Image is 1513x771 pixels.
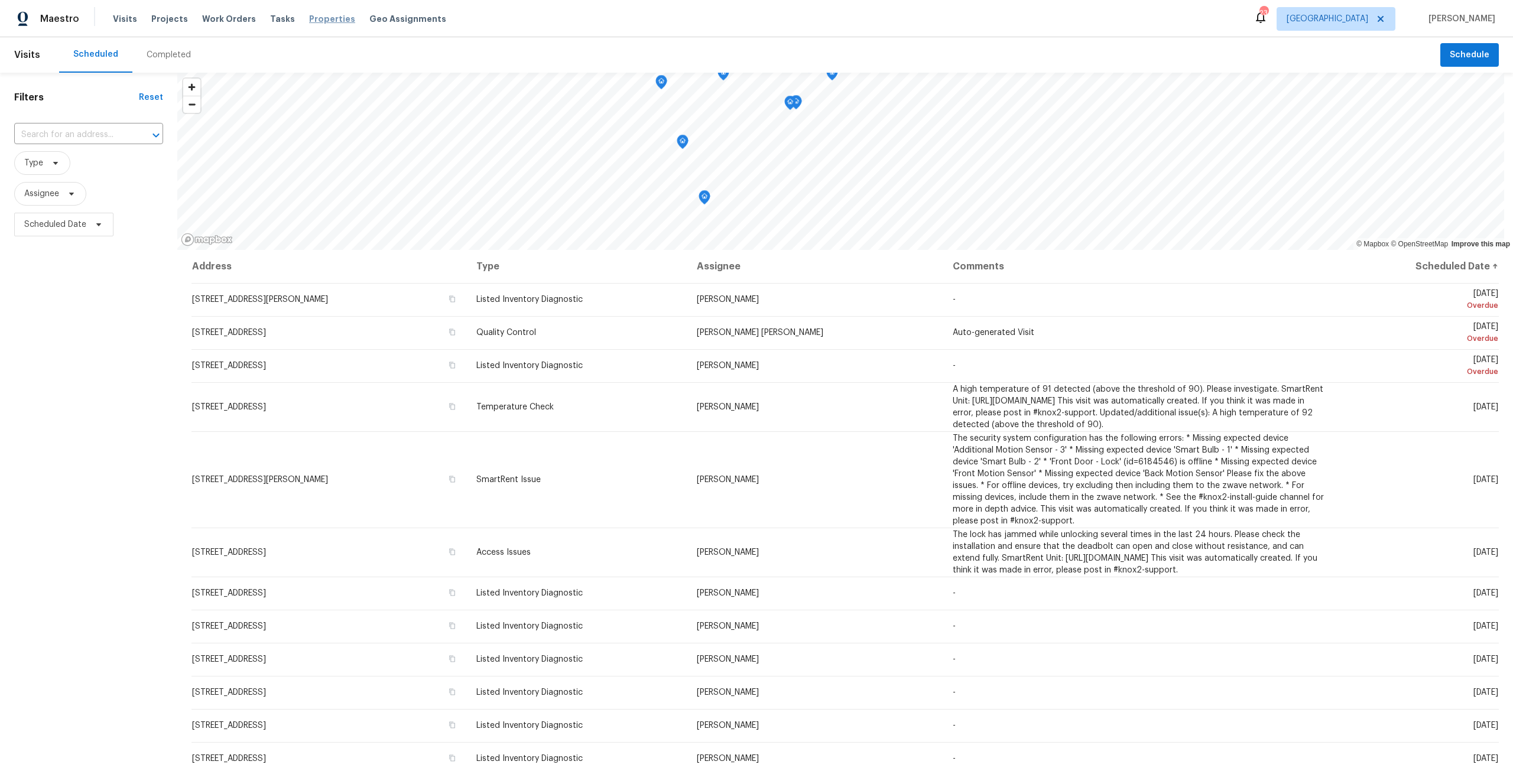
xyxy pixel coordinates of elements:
[1473,622,1498,630] span: [DATE]
[447,474,457,484] button: Copy Address
[192,589,266,597] span: [STREET_ADDRESS]
[40,13,79,25] span: Maestro
[192,655,266,663] span: [STREET_ADDRESS]
[192,721,266,730] span: [STREET_ADDRESS]
[476,295,583,304] span: Listed Inventory Diagnostic
[1259,7,1268,19] div: 23
[447,720,457,730] button: Copy Address
[476,655,583,663] span: Listed Inventory Diagnostic
[183,79,200,96] span: Zoom in
[192,403,266,411] span: [STREET_ADDRESS]
[687,250,943,283] th: Assignee
[1345,366,1498,378] div: Overdue
[447,653,457,664] button: Copy Address
[826,66,838,84] div: Map marker
[467,250,687,283] th: Type
[14,42,40,68] span: Visits
[1356,240,1389,248] a: Mapbox
[790,95,802,113] div: Map marker
[447,587,457,598] button: Copy Address
[192,754,266,763] span: [STREET_ADDRESS]
[1473,754,1498,763] span: [DATE]
[1473,548,1498,557] span: [DATE]
[447,401,457,412] button: Copy Address
[1391,240,1448,248] a: OpenStreetMap
[147,49,191,61] div: Completed
[476,476,541,484] span: SmartRent Issue
[447,687,457,697] button: Copy Address
[1473,589,1498,597] span: [DATE]
[953,531,1317,574] span: The lock has jammed while unlocking several times in the last 24 hours. Please check the installa...
[953,362,956,370] span: -
[24,219,86,230] span: Scheduled Date
[699,190,710,209] div: Map marker
[177,73,1504,250] canvas: Map
[447,546,457,557] button: Copy Address
[192,688,266,697] span: [STREET_ADDRESS]
[191,250,467,283] th: Address
[784,96,796,114] div: Map marker
[73,48,118,60] div: Scheduled
[113,13,137,25] span: Visits
[447,294,457,304] button: Copy Address
[953,589,956,597] span: -
[953,721,956,730] span: -
[953,295,956,304] span: -
[14,126,130,144] input: Search for an address...
[1345,356,1498,378] span: [DATE]
[953,385,1323,429] span: A high temperature of 91 detected (above the threshold of 90). Please investigate. SmartRent Unit...
[1424,13,1495,25] span: [PERSON_NAME]
[476,589,583,597] span: Listed Inventory Diagnostic
[192,295,328,304] span: [STREET_ADDRESS][PERSON_NAME]
[192,548,266,557] span: [STREET_ADDRESS]
[476,622,583,630] span: Listed Inventory Diagnostic
[1345,333,1498,344] div: Overdue
[476,688,583,697] span: Listed Inventory Diagnostic
[192,362,266,370] span: [STREET_ADDRESS]
[697,295,759,304] span: [PERSON_NAME]
[697,589,759,597] span: [PERSON_NAME]
[697,328,823,337] span: [PERSON_NAME] [PERSON_NAME]
[181,233,233,246] a: Mapbox homepage
[697,721,759,730] span: [PERSON_NAME]
[1452,240,1510,248] a: Improve this map
[1473,688,1498,697] span: [DATE]
[24,188,59,200] span: Assignee
[655,75,667,93] div: Map marker
[148,127,164,144] button: Open
[192,622,266,630] span: [STREET_ADDRESS]
[1440,43,1499,67] button: Schedule
[476,721,583,730] span: Listed Inventory Diagnostic
[1345,300,1498,311] div: Overdue
[1345,289,1498,311] span: [DATE]
[953,622,956,630] span: -
[151,13,188,25] span: Projects
[1345,323,1498,344] span: [DATE]
[697,655,759,663] span: [PERSON_NAME]
[270,15,295,23] span: Tasks
[697,362,759,370] span: [PERSON_NAME]
[1473,655,1498,663] span: [DATE]
[447,620,457,631] button: Copy Address
[943,250,1336,283] th: Comments
[953,688,956,697] span: -
[1473,721,1498,730] span: [DATE]
[697,688,759,697] span: [PERSON_NAME]
[1473,476,1498,484] span: [DATE]
[202,13,256,25] span: Work Orders
[697,622,759,630] span: [PERSON_NAME]
[476,403,554,411] span: Temperature Check
[309,13,355,25] span: Properties
[953,655,956,663] span: -
[953,328,1034,337] span: Auto-generated Visit
[14,92,139,103] h1: Filters
[1473,403,1498,411] span: [DATE]
[677,135,689,153] div: Map marker
[139,92,163,103] div: Reset
[1336,250,1499,283] th: Scheduled Date ↑
[717,66,729,84] div: Map marker
[953,434,1324,525] span: The security system configuration has the following errors: * Missing expected device 'Additional...
[476,754,583,763] span: Listed Inventory Diagnostic
[476,362,583,370] span: Listed Inventory Diagnostic
[697,476,759,484] span: [PERSON_NAME]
